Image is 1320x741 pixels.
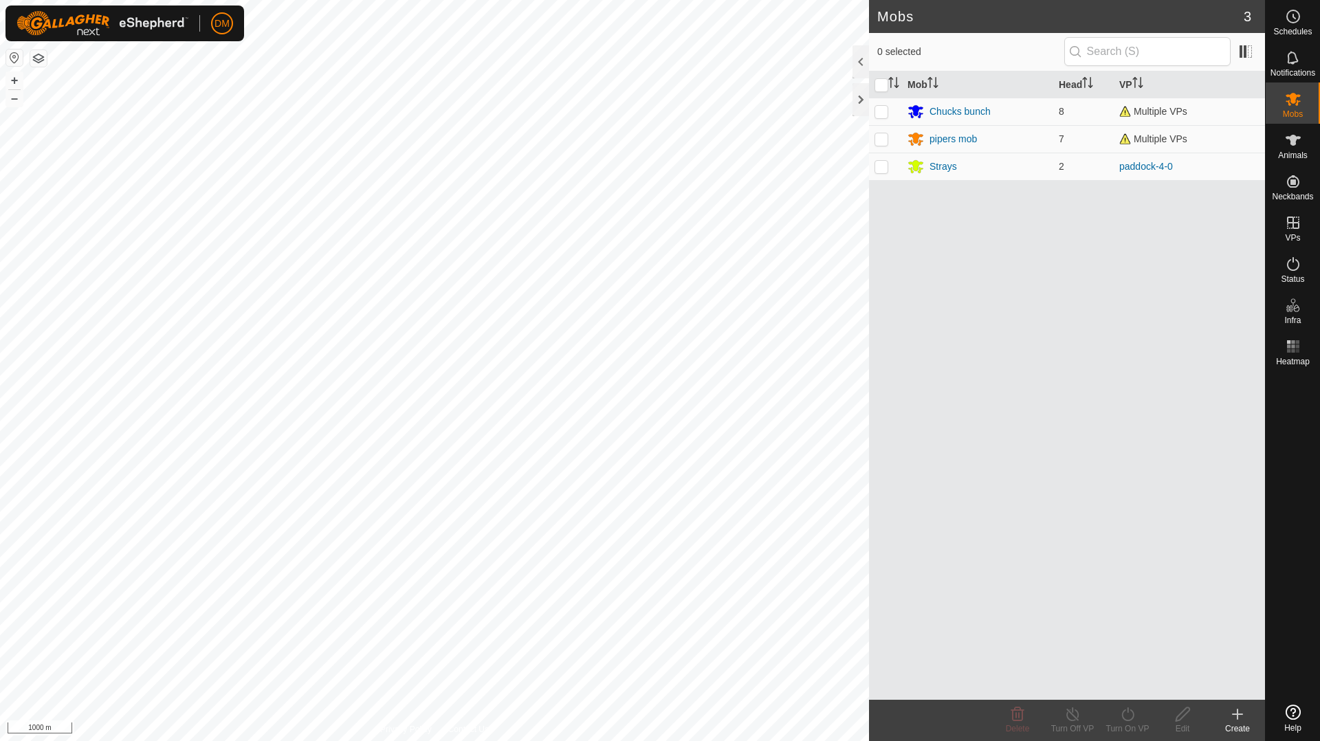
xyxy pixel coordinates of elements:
span: DM [214,16,230,31]
th: VP [1114,71,1265,98]
span: 2 [1059,161,1064,172]
span: 3 [1244,6,1251,27]
p-sorticon: Activate to sort [888,79,899,90]
button: – [6,90,23,107]
span: Multiple VPs [1119,133,1187,144]
span: Mobs [1283,110,1303,118]
h2: Mobs [877,8,1244,25]
p-sorticon: Activate to sort [927,79,938,90]
span: Delete [1006,724,1030,733]
img: Gallagher Logo [16,11,188,36]
span: Heatmap [1276,357,1310,366]
input: Search (S) [1064,37,1231,66]
button: Map Layers [30,50,47,67]
a: paddock-4-0 [1119,161,1173,172]
th: Head [1053,71,1114,98]
span: Animals [1278,151,1308,159]
div: Chucks bunch [929,104,991,119]
span: Notifications [1270,69,1315,77]
button: + [6,72,23,89]
span: Help [1284,724,1301,732]
span: Multiple VPs [1119,106,1187,117]
div: pipers mob [929,132,977,146]
div: Turn On VP [1100,722,1155,735]
p-sorticon: Activate to sort [1082,79,1093,90]
div: Edit [1155,722,1210,735]
span: 0 selected [877,45,1064,59]
span: Neckbands [1272,192,1313,201]
a: Help [1266,699,1320,738]
div: Create [1210,722,1265,735]
span: VPs [1285,234,1300,242]
p-sorticon: Activate to sort [1132,79,1143,90]
a: Contact Us [448,723,489,736]
span: 7 [1059,133,1064,144]
span: Schedules [1273,27,1312,36]
div: Turn Off VP [1045,722,1100,735]
span: 8 [1059,106,1064,117]
span: Infra [1284,316,1301,324]
button: Reset Map [6,49,23,66]
span: Status [1281,275,1304,283]
a: Privacy Policy [380,723,432,736]
div: Strays [929,159,957,174]
th: Mob [902,71,1053,98]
